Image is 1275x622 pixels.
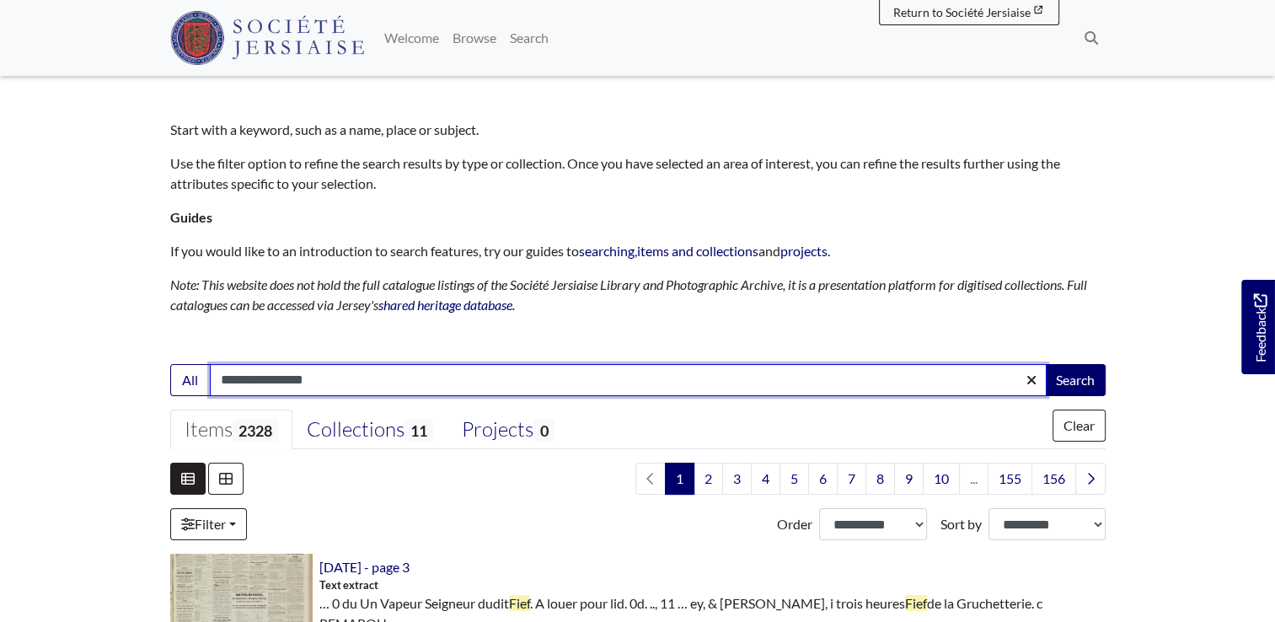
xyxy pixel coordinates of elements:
span: 2328 [233,419,278,442]
a: Goto page 3 [722,463,752,495]
a: shared heritage database [378,297,512,313]
span: 11 [404,419,433,442]
label: Order [777,514,812,534]
nav: pagination [629,463,1106,495]
a: Société Jersiaise logo [170,7,365,69]
span: Text extract [319,577,378,593]
span: Fief [905,595,927,611]
a: Goto page 4 [751,463,780,495]
a: Welcome [378,21,446,55]
a: Goto page 10 [923,463,960,495]
a: projects [780,243,828,259]
span: Fief [509,595,530,611]
span: 0 [533,419,554,442]
a: Browse [446,21,503,55]
button: All [170,364,211,396]
span: Feedback [1250,294,1270,362]
a: searching [579,243,635,259]
span: Goto page 1 [665,463,694,495]
a: Goto page 155 [988,463,1032,495]
a: Would you like to provide feedback? [1241,280,1275,374]
p: Use the filter option to refine the search results by type or collection. Once you have selected ... [170,153,1106,194]
a: Search [503,21,555,55]
a: Goto page 9 [894,463,924,495]
a: Filter [170,508,247,540]
a: Goto page 8 [865,463,895,495]
span: Return to Société Jersiaise [893,5,1031,19]
button: Clear [1053,410,1106,442]
a: Goto page 2 [694,463,723,495]
em: Note: This website does not hold the full catalogue listings of the Société Jersiaise Library and... [170,276,1087,313]
div: Projects [462,417,554,442]
li: Previous page [635,463,666,495]
a: Goto page 7 [837,463,866,495]
div: Items [185,417,278,442]
div: Collections [307,417,433,442]
p: If you would like to an introduction to search features, try our guides to , and . [170,241,1106,261]
input: Enter one or more search terms... [210,364,1047,396]
a: Goto page 6 [808,463,838,495]
strong: Guides [170,209,212,225]
a: Next page [1075,463,1106,495]
a: [DATE] - page 3 [319,559,410,575]
button: Search [1045,364,1106,396]
a: Goto page 156 [1031,463,1076,495]
label: Sort by [940,514,982,534]
a: Goto page 5 [779,463,809,495]
a: items and collections [637,243,758,259]
p: Start with a keyword, such as a name, place or subject. [170,120,1106,140]
img: Société Jersiaise [170,11,365,65]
